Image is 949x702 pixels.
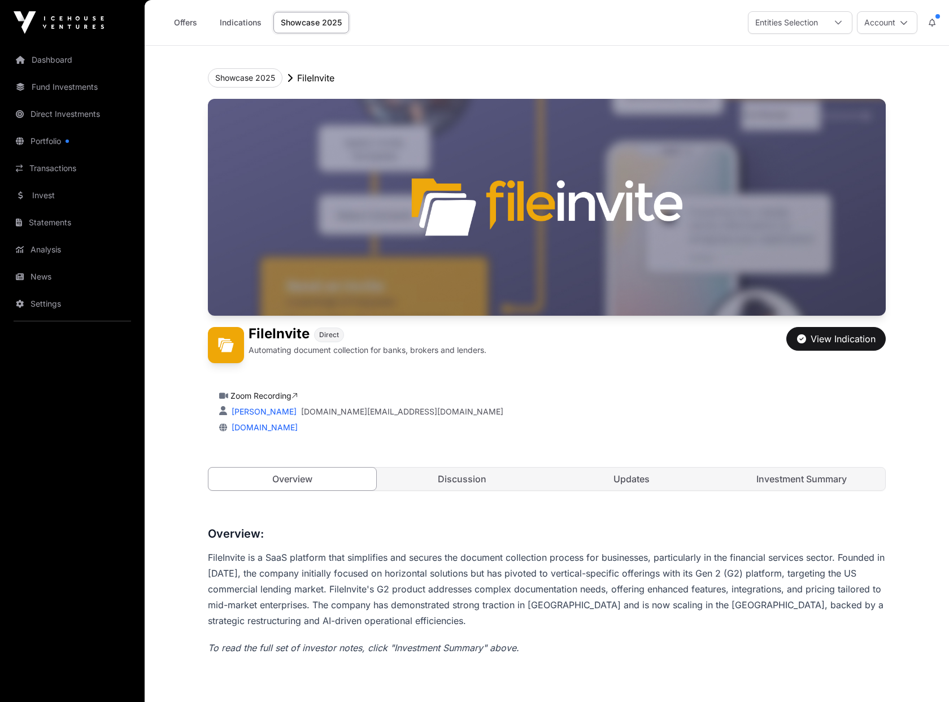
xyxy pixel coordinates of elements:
a: Settings [9,291,136,316]
button: Showcase 2025 [208,68,282,88]
a: Dashboard [9,47,136,72]
a: Updates [548,468,716,490]
a: View Indication [786,338,886,350]
em: To read the full set of investor notes, click "Investment Summary" above. [208,642,519,653]
a: Showcase 2025 [273,12,349,33]
p: Automating document collection for banks, brokers and lenders. [249,345,486,356]
a: Analysis [9,237,136,262]
a: [PERSON_NAME] [229,407,297,416]
a: Overview [208,467,377,491]
div: Entities Selection [748,12,825,33]
a: Fund Investments [9,75,136,99]
a: [DOMAIN_NAME][EMAIL_ADDRESS][DOMAIN_NAME] [301,406,503,417]
a: Zoom Recording [230,391,298,400]
img: FileInvite [208,99,886,316]
a: [DOMAIN_NAME] [227,422,298,432]
a: Indications [212,12,269,33]
div: View Indication [797,332,876,346]
a: Discussion [378,468,546,490]
a: Direct Investments [9,102,136,127]
a: News [9,264,136,289]
a: Portfolio [9,129,136,154]
a: Transactions [9,156,136,181]
p: FileInvite [297,71,334,85]
a: Investment Summary [718,468,886,490]
a: Offers [163,12,208,33]
span: Direct [319,330,339,339]
h3: Overview: [208,525,886,543]
p: FileInvite is a SaaS platform that simplifies and secures the document collection process for bus... [208,550,886,629]
img: FileInvite [208,327,244,363]
button: Account [857,11,917,34]
a: Invest [9,183,136,208]
nav: Tabs [208,468,885,490]
button: View Indication [786,327,886,351]
img: Icehouse Ventures Logo [14,11,104,34]
h1: FileInvite [249,327,310,342]
a: Statements [9,210,136,235]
